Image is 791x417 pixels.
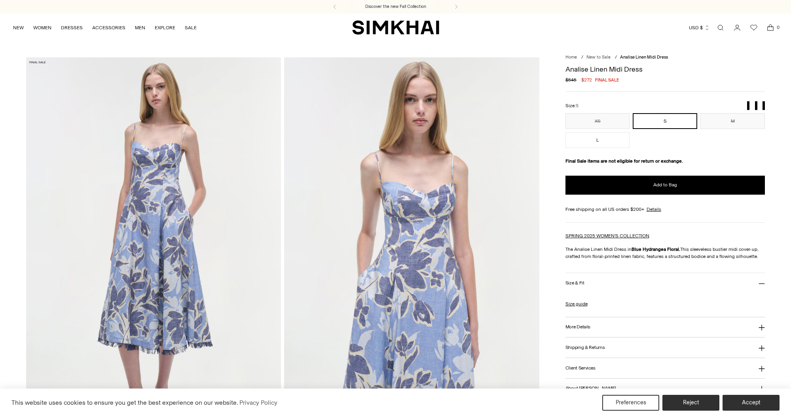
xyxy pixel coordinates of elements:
nav: breadcrumbs [565,54,765,61]
span: This website uses cookies to ensure you get the best experience on our website. [11,399,238,406]
a: MEN [135,19,145,36]
button: L [565,132,630,148]
a: Discover the new Fall Collection [365,4,426,10]
h3: More Details [565,324,590,330]
div: / [581,54,583,61]
a: Go to the account page [729,20,745,36]
div: Free shipping on all US orders $200+ [565,206,765,213]
h3: Client Services [565,366,596,371]
button: Reject [662,395,719,411]
button: Client Services [565,358,765,378]
a: ACCESSORIES [92,19,125,36]
h3: Shipping & Returns [565,345,605,350]
a: DRESSES [61,19,83,36]
a: Details [647,206,661,213]
button: Accept [723,395,780,411]
button: Preferences [602,395,659,411]
a: SIMKHAI [352,20,439,35]
button: Add to Bag [565,176,765,195]
p: The Analise Linen Midi Dress in This sleeveless bustier midi cover-up, crafted from floral-printe... [565,246,765,260]
div: / [615,54,617,61]
strong: Blue Hydrangea Floral. [632,246,680,252]
button: About [PERSON_NAME] [565,379,765,399]
button: Shipping & Returns [565,337,765,358]
span: $272 [581,76,592,83]
span: Add to Bag [653,182,677,188]
button: USD $ [689,19,710,36]
button: M [700,113,765,129]
a: WOMEN [33,19,51,36]
a: SALE [185,19,197,36]
a: Wishlist [746,20,762,36]
button: More Details [565,317,765,337]
h3: Size & Fit [565,281,584,286]
a: Open search modal [713,20,728,36]
strong: Final Sale items are not eligible for return or exchange. [565,158,683,164]
button: S [633,113,697,129]
h3: About [PERSON_NAME] [565,386,616,391]
a: New to Sale [586,55,611,60]
a: Privacy Policy (opens in a new tab) [238,397,279,409]
span: Analise Linen Midi Dress [620,55,668,60]
label: Size: [565,102,579,110]
span: 0 [774,24,782,31]
a: Size guide [565,300,588,307]
h1: Analise Linen Midi Dress [565,66,765,73]
span: S [576,103,579,108]
s: $545 [565,76,577,83]
button: XS [565,113,630,129]
a: NEW [13,19,24,36]
a: Open cart modal [763,20,778,36]
button: Size & Fit [565,273,765,293]
a: Home [565,55,577,60]
a: SPRING 2025 WOMEN'S COLLECTION [565,233,649,239]
a: EXPLORE [155,19,175,36]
